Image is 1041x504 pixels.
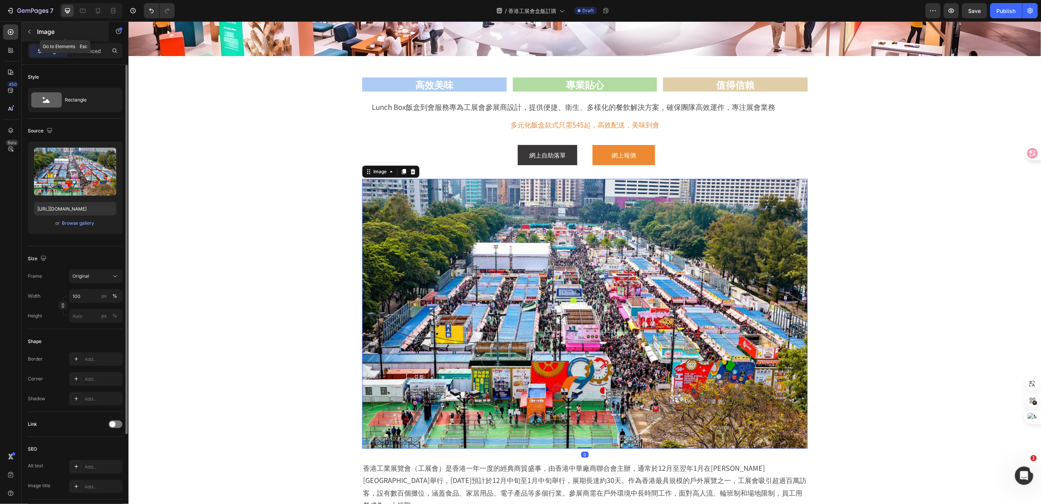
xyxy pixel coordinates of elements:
[28,462,43,469] div: Alt text
[144,3,175,18] div: Undo/Redo
[34,202,116,216] input: https://example.com/image.jpg
[505,7,507,15] span: /
[243,147,260,154] div: Image
[28,126,54,136] div: Source
[28,421,37,428] div: Link
[28,338,42,345] div: Shape
[62,219,95,227] button: Browse gallery
[384,56,529,70] h2: 專業貼心
[62,220,95,227] div: Browse gallery
[85,464,120,470] div: Add...
[28,254,48,264] div: Size
[483,128,508,139] p: 網上報價
[234,158,679,427] img: gempages_509728002079196333-f9d67318-8ba7-4148-ac98-dbc6f16f8873.png
[69,309,122,323] input: px%
[56,219,60,228] span: or
[110,291,119,301] button: px
[28,395,45,402] div: Shadow
[50,6,53,15] p: 7
[1031,455,1037,461] span: 1
[34,148,116,196] img: preview-image
[990,3,1022,18] button: Publish
[28,446,37,452] div: SEO
[535,56,679,70] h2: 值得信賴
[110,311,119,320] button: px
[72,273,89,280] span: Original
[962,3,987,18] button: Save
[28,356,43,362] div: Border
[112,293,117,300] div: %
[7,81,18,87] div: 450
[234,440,679,503] div: Rich Text Editor. Editing area: main
[38,47,59,55] p: Settings
[6,140,18,146] div: Beta
[235,97,678,109] p: 多元化飯盒款式只需$45起，高效配送，美味到會
[28,273,42,280] label: Frame
[69,269,122,283] button: Original
[235,440,678,490] p: 香港工業展覽會（工展會）是香港一年一度的經典商貿盛事，由香港中華廠商聯合會主辦，通常於12月至翌年1月在[PERSON_NAME][GEOGRAPHIC_DATA]舉行，[DATE]預計於12月...
[28,293,40,300] label: Width
[3,3,57,18] button: 7
[100,291,109,301] button: %
[69,289,122,303] input: px%
[85,376,120,383] div: Add...
[464,124,527,144] a: 網上報價
[997,7,1016,15] div: Publish
[28,74,39,81] div: Style
[101,312,107,319] div: px
[28,375,43,382] div: Corner
[234,56,378,70] h2: 高效美味
[582,7,594,14] span: Draft
[969,8,981,14] span: Save
[100,311,109,320] button: %
[28,482,50,489] div: Image title
[75,47,101,55] p: Advanced
[85,483,120,490] div: Add...
[85,356,120,363] div: Add...
[37,27,102,36] p: Image
[453,430,460,436] div: 0
[85,396,120,403] div: Add...
[243,80,647,90] span: Lunch Box飯盒到會服務專為工展會參展商設計，提供便捷、衛生、多樣化的餐飲解決方案，確保團隊高效運作，專注展會業務
[1015,467,1033,485] iframe: Intercom live chat
[401,128,437,139] p: 網上自助落單
[28,312,42,319] label: Height
[112,312,117,319] div: %
[101,293,107,300] div: px
[389,124,449,144] a: 網上自助落單
[65,91,111,109] div: Rectangle
[508,7,556,15] span: 香港工展會盒飯訂購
